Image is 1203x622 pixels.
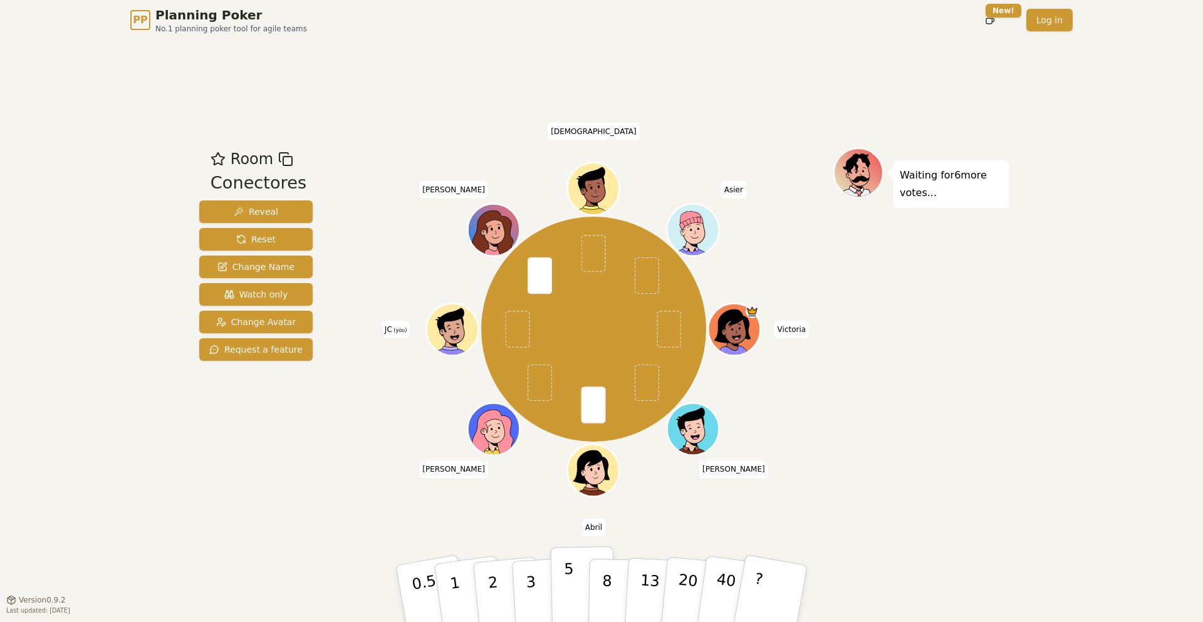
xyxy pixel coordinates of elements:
[199,200,313,223] button: Reveal
[979,9,1001,31] button: New!
[900,167,1002,202] p: Waiting for 6 more votes...
[6,595,66,605] button: Version0.9.2
[582,519,605,536] span: Click to change your name
[699,460,768,478] span: Click to change your name
[155,24,307,34] span: No.1 planning poker tool for agile teams
[199,256,313,278] button: Change Name
[216,316,296,328] span: Change Avatar
[419,460,488,478] span: Click to change your name
[382,321,410,338] span: Click to change your name
[133,13,147,28] span: PP
[199,228,313,251] button: Reset
[721,181,746,199] span: Click to change your name
[155,6,307,24] span: Planning Poker
[199,338,313,361] button: Request a feature
[19,595,66,605] span: Version 0.9.2
[392,328,407,333] span: (you)
[774,321,810,338] span: Click to change your name
[199,311,313,333] button: Change Avatar
[1026,9,1073,31] a: Log in
[234,205,278,218] span: Reveal
[231,148,273,170] span: Room
[217,261,294,273] span: Change Name
[211,148,226,170] button: Add as favourite
[224,288,288,301] span: Watch only
[419,181,488,199] span: Click to change your name
[130,6,307,34] a: PPPlanning PokerNo.1 planning poker tool for agile teams
[209,343,303,356] span: Request a feature
[236,233,276,246] span: Reset
[199,283,313,306] button: Watch only
[6,607,70,614] span: Last updated: [DATE]
[429,305,477,354] button: Click to change your avatar
[211,170,306,196] div: Conectores
[548,123,639,140] span: Click to change your name
[746,305,759,318] span: Victoria is the host
[986,4,1021,18] div: New!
